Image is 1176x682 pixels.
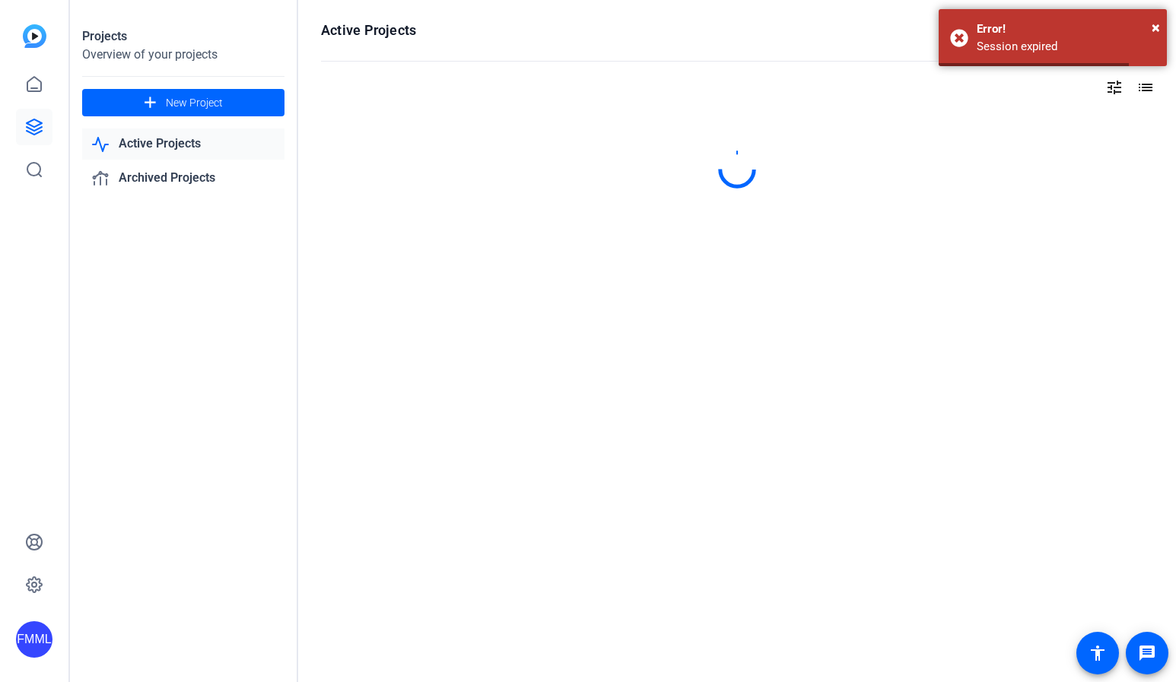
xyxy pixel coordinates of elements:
mat-icon: list [1135,78,1153,97]
a: Active Projects [82,128,284,160]
button: Close [1152,16,1160,39]
mat-icon: add [141,94,160,113]
div: FMML [16,621,52,658]
div: Overview of your projects [82,46,284,64]
h1: Active Projects [321,21,416,40]
div: Session expired [977,38,1155,56]
div: Error! [977,21,1155,38]
mat-icon: message [1138,644,1156,662]
mat-icon: accessibility [1089,644,1107,662]
mat-icon: tune [1105,78,1124,97]
span: New Project [166,95,223,111]
button: New Project [82,89,284,116]
span: × [1152,18,1160,36]
a: Archived Projects [82,163,284,194]
img: blue-gradient.svg [23,24,46,48]
div: Projects [82,27,284,46]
